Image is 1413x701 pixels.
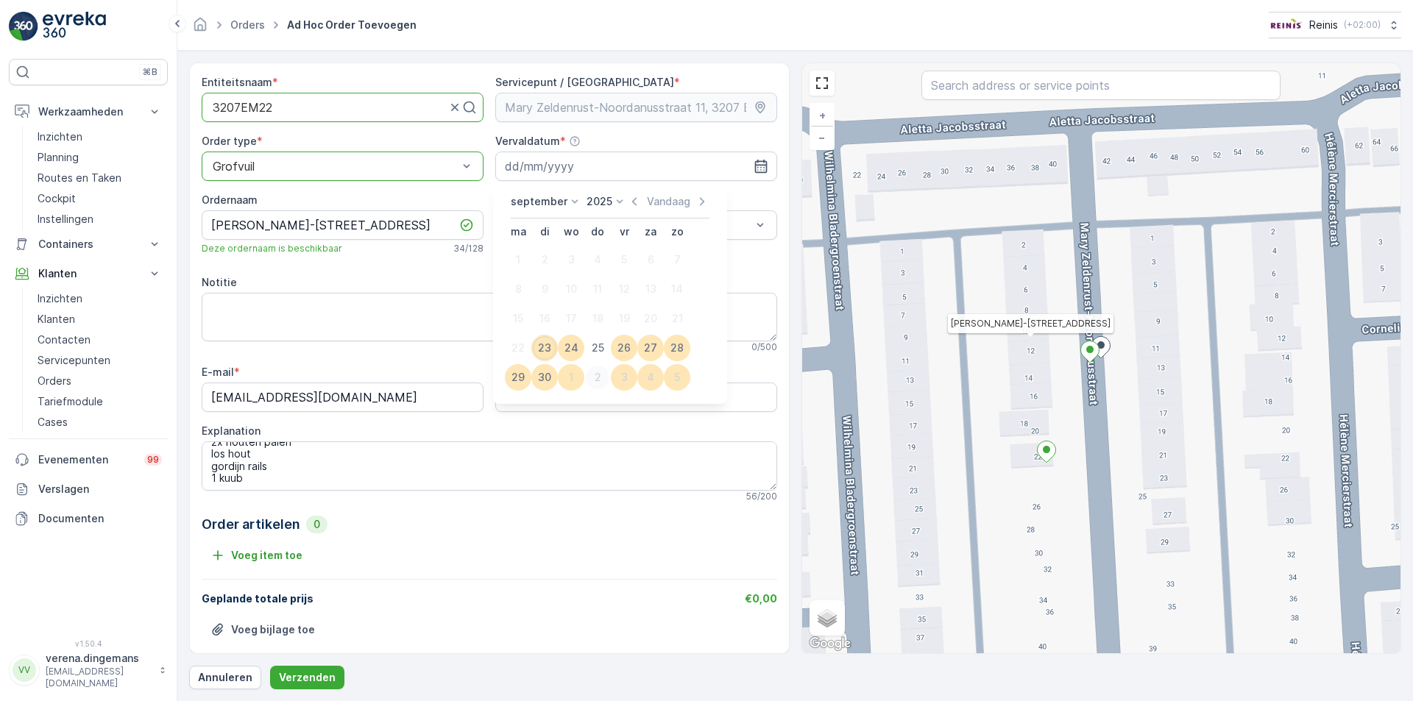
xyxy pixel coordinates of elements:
a: Planning [32,147,168,168]
div: 29 [506,366,530,389]
div: 1 [559,366,583,389]
a: View Fullscreen [811,72,833,94]
div: 16 [533,307,556,330]
div: 25 [586,336,609,360]
p: Servicepunten [38,353,110,368]
textarea: 1x stoel 2x houten palen los hout gordijn rails 1 kuub [202,441,777,490]
span: €0,00 [745,592,777,605]
p: Voeg item toe [231,548,302,563]
p: Documenten [38,511,162,526]
img: logo_light-DOdMpM7g.png [43,12,106,41]
div: 3 [559,248,583,271]
p: Inzichten [38,291,82,306]
p: Inzichten [38,129,82,144]
div: 2 [586,366,609,389]
div: 17 [559,307,583,330]
div: 2 [533,248,556,271]
button: VVverena.dingemans[EMAIL_ADDRESS][DOMAIN_NAME] [9,651,168,689]
a: In zoomen [811,104,833,127]
input: Search address or service points [921,71,1281,100]
p: Orders [38,374,71,388]
p: 34 / 128 [453,243,484,255]
div: 10 [559,277,583,301]
span: Ad Hoc Order Toevoegen [284,18,419,32]
p: Order artikelen [202,514,300,535]
a: Cases [32,412,168,433]
button: Werkzaamheden [9,97,168,127]
p: 0 [312,517,322,532]
a: Cockpit [32,188,168,209]
div: 20 [639,307,662,330]
div: 19 [612,307,636,330]
p: Annuleren [198,670,252,685]
div: 12 [612,277,636,301]
span: + [819,109,826,121]
div: VV [13,658,36,682]
div: 24 [559,336,583,360]
p: ( +02:00 ) [1344,19,1381,31]
label: Servicepunt / [GEOGRAPHIC_DATA] [495,76,674,88]
p: Containers [38,237,138,252]
p: Evenementen [38,452,135,467]
th: zondag [664,218,690,245]
button: Annuleren [189,666,261,689]
a: Routes en Taken [32,168,168,188]
a: Tariefmodule [32,391,168,412]
p: Routes en Taken [38,171,121,185]
img: Google [806,634,854,653]
div: 27 [639,336,662,360]
span: v 1.50.4 [9,639,168,648]
div: 3 [612,366,636,389]
p: Klanten [38,266,138,281]
p: 56 / 200 [746,491,777,502]
label: Order type [202,135,257,147]
p: Verzenden [279,670,336,685]
p: Voeg bijlage toe [231,622,315,637]
button: Voeg item toe [202,544,311,567]
div: 18 [586,307,609,330]
a: Instellingen [32,209,168,229]
div: 1 [506,248,530,271]
div: 23 [533,336,556,360]
p: september [511,194,567,209]
a: Inzichten [32,288,168,309]
p: Instellingen [38,212,93,227]
div: 4 [639,366,662,389]
button: Klanten [9,259,168,288]
p: Werkzaamheden [38,104,138,119]
input: dd/mm/yyyy [495,152,777,181]
p: Reinis [1309,18,1338,32]
p: Geplande totale prijs [202,591,314,606]
label: E-mail [202,366,234,378]
p: verena.dingemans [46,651,152,666]
div: 14 [665,277,689,301]
img: Reinis-Logo-Vrijstaand_Tekengebied-1-copy2_aBO4n7j.png [1269,17,1303,33]
label: Entiteitsnaam [202,76,272,88]
div: 15 [506,307,530,330]
p: [EMAIL_ADDRESS][DOMAIN_NAME] [46,666,152,689]
div: help tooltippictogram [569,135,581,147]
div: 4 [586,248,609,271]
label: Ordernaam [202,193,258,206]
p: Cockpit [38,191,76,206]
div: 7 [665,248,689,271]
div: 11 [586,277,609,301]
p: ⌘B [143,66,157,78]
a: Orders [230,18,265,31]
a: Contacten [32,330,168,350]
p: Klanten [38,312,75,327]
a: Documenten [9,504,168,533]
p: 0 / 500 [751,341,777,353]
div: 5 [612,248,636,271]
span: − [818,131,826,143]
p: 99 [147,454,159,466]
p: Tariefmodule [38,394,103,409]
a: Orders [32,371,168,391]
a: Evenementen99 [9,445,168,474]
th: woensdag [558,218,584,245]
a: Inzichten [32,127,168,147]
th: maandag [505,218,531,245]
a: Dit gebied openen in Google Maps (er wordt een nieuw venster geopend) [806,634,854,653]
button: Bestand uploaden [202,618,324,641]
div: 13 [639,277,662,301]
